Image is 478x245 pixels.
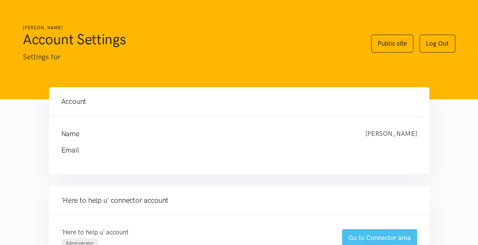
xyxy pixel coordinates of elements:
h4: Email [61,145,402,156]
h4: Name [61,129,350,139]
div: [PERSON_NAME] [358,129,425,139]
h4: 'Here to help u' connector account [61,195,417,206]
p: Settings for [23,51,356,63]
a: Public site [371,35,413,52]
a: Log Out [419,35,455,52]
h4: Account [61,96,417,107]
h1: Account Settings [23,30,356,48]
p: 'Here to help u' account [61,227,327,237]
h6: [PERSON_NAME] [23,24,356,32]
